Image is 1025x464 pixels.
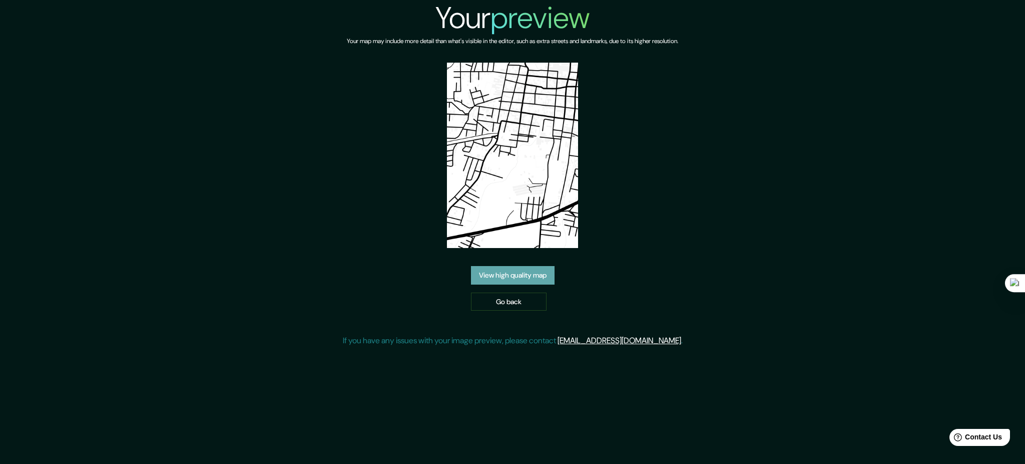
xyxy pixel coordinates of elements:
img: created-map-preview [447,63,578,248]
h6: Your map may include more detail than what's visible in the editor, such as extra streets and lan... [347,36,678,47]
a: [EMAIL_ADDRESS][DOMAIN_NAME] [558,335,681,346]
a: View high quality map [471,266,555,285]
p: If you have any issues with your image preview, please contact . [343,335,683,347]
iframe: Help widget launcher [936,425,1014,453]
a: Go back [471,293,547,311]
